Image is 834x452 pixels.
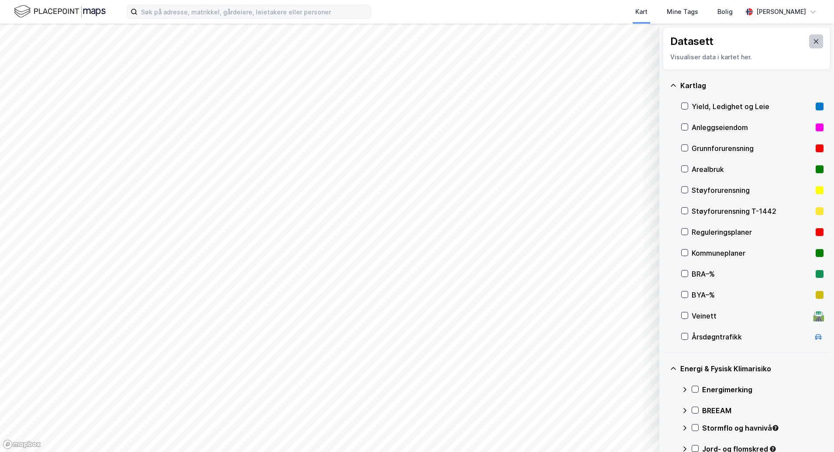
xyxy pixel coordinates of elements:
[756,7,806,17] div: [PERSON_NAME]
[692,269,812,279] div: BRA–%
[702,405,824,416] div: BREEAM
[692,143,812,154] div: Grunnforurensning
[670,34,713,48] div: Datasett
[692,206,812,216] div: Støyforurensning T-1442
[692,248,812,258] div: Kommuneplaner
[14,4,106,19] img: logo.f888ab2527a4732fd821a326f86c7f29.svg
[667,7,698,17] div: Mine Tags
[790,410,834,452] iframe: Chat Widget
[772,424,779,432] div: Tooltip anchor
[680,80,824,91] div: Kartlag
[702,423,824,433] div: Stormflo og havnivå
[692,185,812,195] div: Støyforurensning
[138,5,371,18] input: Søk på adresse, matrikkel, gårdeiere, leietakere eller personer
[692,101,812,112] div: Yield, Ledighet og Leie
[692,311,810,321] div: Veinett
[813,310,824,322] div: 🛣️
[670,52,823,62] div: Visualiser data i kartet her.
[680,363,824,374] div: Energi & Fysisk Klimarisiko
[692,332,810,342] div: Årsdøgntrafikk
[692,122,812,133] div: Anleggseiendom
[717,7,733,17] div: Bolig
[692,227,812,237] div: Reguleringsplaner
[3,439,41,449] a: Mapbox homepage
[692,290,812,300] div: BYA–%
[702,384,824,395] div: Energimerking
[635,7,648,17] div: Kart
[692,164,812,175] div: Arealbruk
